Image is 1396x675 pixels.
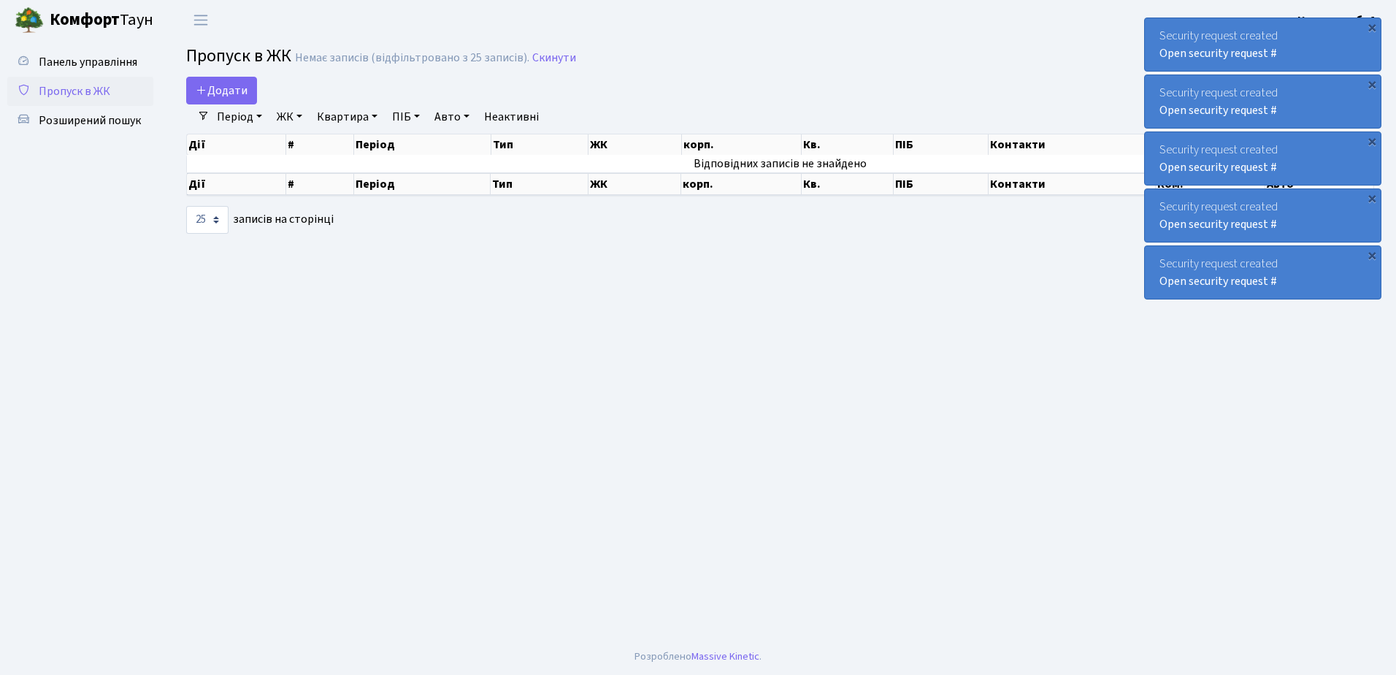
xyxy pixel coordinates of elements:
[1159,45,1277,61] a: Open security request #
[1159,159,1277,175] a: Open security request #
[39,83,110,99] span: Пропуск в ЖК
[186,77,257,104] a: Додати
[50,8,153,33] span: Таун
[491,173,588,195] th: Тип
[286,134,354,155] th: #
[634,649,762,665] div: Розроблено .
[588,134,681,155] th: ЖК
[894,134,989,155] th: ПІБ
[211,104,268,129] a: Період
[186,206,334,234] label: записів на сторінці
[1297,12,1378,29] a: Консьєрж б. 4.
[1365,20,1379,34] div: ×
[50,8,120,31] b: Комфорт
[183,8,219,32] button: Переключити навігацію
[286,173,354,195] th: #
[1297,12,1378,28] b: Консьєрж б. 4.
[1145,132,1381,185] div: Security request created
[1159,216,1277,232] a: Open security request #
[532,51,576,65] a: Скинути
[1365,77,1379,91] div: ×
[1365,248,1379,262] div: ×
[186,43,291,69] span: Пропуск в ЖК
[681,173,801,195] th: корп.
[386,104,426,129] a: ПІБ
[187,155,1374,172] td: Відповідних записів не знайдено
[295,51,529,65] div: Немає записів (відфільтровано з 25 записів).
[1145,18,1381,71] div: Security request created
[478,104,545,129] a: Неактивні
[187,173,286,195] th: Дії
[588,173,681,195] th: ЖК
[196,83,248,99] span: Додати
[354,134,491,155] th: Період
[1365,191,1379,205] div: ×
[1145,75,1381,128] div: Security request created
[187,134,286,155] th: Дії
[691,649,759,664] a: Massive Kinetic
[7,106,153,135] a: Розширений пошук
[354,173,491,195] th: Період
[429,104,475,129] a: Авто
[271,104,308,129] a: ЖК
[7,77,153,106] a: Пропуск в ЖК
[39,54,137,70] span: Панель управління
[311,104,383,129] a: Квартира
[39,113,141,129] span: Розширений пошук
[802,134,894,155] th: Кв.
[989,173,1156,195] th: Контакти
[7,47,153,77] a: Панель управління
[802,173,894,195] th: Кв.
[15,6,44,35] img: logo.png
[1145,246,1381,299] div: Security request created
[1365,134,1379,148] div: ×
[989,134,1156,155] th: Контакти
[1145,189,1381,242] div: Security request created
[491,134,589,155] th: Тип
[1159,102,1277,118] a: Open security request #
[682,134,802,155] th: корп.
[894,173,989,195] th: ПІБ
[186,206,229,234] select: записів на сторінці
[1159,273,1277,289] a: Open security request #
